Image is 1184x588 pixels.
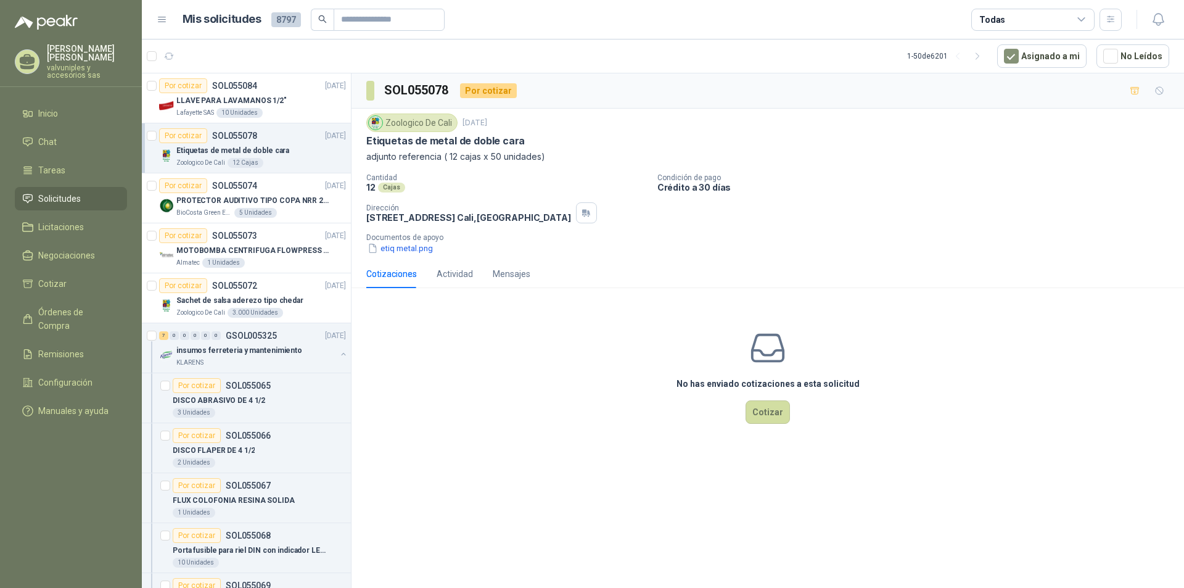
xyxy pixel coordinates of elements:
[366,212,571,223] p: [STREET_ADDRESS] Cali , [GEOGRAPHIC_DATA]
[366,182,376,193] p: 12
[369,116,382,130] img: Company Logo
[212,181,257,190] p: SOL055074
[142,273,351,323] a: Por cotizarSOL055072[DATE] Company LogoSachet de salsa aderezo tipo chedarZoologico De Cali3.000 ...
[183,10,261,28] h1: Mis solicitudes
[176,345,302,357] p: insumos ferreteria y mantenimiento
[173,478,221,493] div: Por cotizar
[173,445,255,457] p: DISCO FLAPER DE 4 1/2
[47,64,127,79] p: valvuniples y accesorios sas
[159,298,174,313] img: Company Logo
[176,95,287,107] p: LLAVE PARA LAVAMANOS 1/2"
[159,78,207,93] div: Por cotizar
[746,400,790,424] button: Cotizar
[212,81,257,90] p: SOL055084
[325,130,346,142] p: [DATE]
[366,204,571,212] p: Dirección
[202,258,245,268] div: 1 Unidades
[142,73,351,123] a: Por cotizarSOL055084[DATE] Company LogoLLAVE PARA LAVAMANOS 1/2"Lafayette SAS10 Unidades
[176,145,289,157] p: Etiquetas de metal de doble cara
[366,114,458,132] div: Zoologico De Cali
[159,248,174,263] img: Company Logo
[159,228,207,243] div: Por cotizar
[201,331,210,340] div: 0
[173,528,221,543] div: Por cotizar
[159,278,207,293] div: Por cotizar
[318,15,327,23] span: search
[212,331,221,340] div: 0
[384,81,450,100] h3: SOL055078
[325,330,346,342] p: [DATE]
[38,376,92,389] span: Configuración
[15,15,78,30] img: Logo peakr
[38,277,67,291] span: Cotizar
[15,399,127,423] a: Manuales y ayuda
[226,481,271,490] p: SOL055067
[38,220,84,234] span: Licitaciones
[437,267,473,281] div: Actividad
[366,242,434,255] button: etiq metal.png
[15,215,127,239] a: Licitaciones
[228,158,263,168] div: 12 Cajas
[176,245,330,257] p: MOTOBOMBA CENTRIFUGA FLOWPRESS 1.5HP-220
[366,173,647,182] p: Cantidad
[159,98,174,113] img: Company Logo
[657,182,1179,193] p: Crédito a 30 días
[271,12,301,27] span: 8797
[676,377,860,391] h3: No has enviado cotizaciones a esta solicitud
[979,13,1005,27] div: Todas
[176,108,214,118] p: Lafayette SAS
[159,331,168,340] div: 7
[159,178,207,193] div: Por cotizar
[15,102,127,125] a: Inicio
[170,331,179,340] div: 0
[38,192,81,205] span: Solicitudes
[15,159,127,182] a: Tareas
[142,473,351,523] a: Por cotizarSOL055067FLUX COLOFONIA RESINA SOLIDA1 Unidades
[366,150,1169,164] p: adjunto referencia ( 12 cajas x 50 unidades)
[325,230,346,242] p: [DATE]
[38,347,84,361] span: Remisiones
[176,358,203,368] p: KLARENS
[226,531,271,540] p: SOL055068
[216,108,263,118] div: 10 Unidades
[142,523,351,573] a: Por cotizarSOL055068Porta fusible para riel DIN con indicador LED 110V y 220V Ref: TBE-UK5-FUSIBL...
[38,305,115,333] span: Órdenes de Compra
[180,331,189,340] div: 0
[493,267,530,281] div: Mensajes
[38,107,58,120] span: Inicio
[176,195,330,207] p: PROTECTOR AUDITIVO TIPO COPA NRR 23dB
[142,173,351,223] a: Por cotizarSOL055074[DATE] Company LogoPROTECTOR AUDITIVO TIPO COPA NRR 23dBBioCosta Green Energy...
[173,395,265,407] p: DISCO ABRASIVO DE 4 1/2
[212,131,257,140] p: SOL055078
[366,267,417,281] div: Cotizaciones
[15,300,127,337] a: Órdenes de Compra
[460,83,517,98] div: Por cotizar
[657,173,1179,182] p: Condición de pago
[226,431,271,440] p: SOL055066
[173,428,221,443] div: Por cotizar
[325,280,346,292] p: [DATE]
[176,308,225,318] p: Zoologico De Cali
[15,244,127,267] a: Negociaciones
[173,458,215,468] div: 2 Unidades
[47,44,127,62] p: [PERSON_NAME] [PERSON_NAME]
[173,378,221,393] div: Por cotizar
[226,331,277,340] p: GSOL005325
[15,342,127,366] a: Remisiones
[212,231,257,240] p: SOL055073
[142,423,351,473] a: Por cotizarSOL055066DISCO FLAPER DE 4 1/22 Unidades
[234,208,277,218] div: 5 Unidades
[15,130,127,154] a: Chat
[366,135,525,147] p: Etiquetas de metal de doble cara
[176,295,303,307] p: Sachet de salsa aderezo tipo chedar
[176,208,232,218] p: BioCosta Green Energy S.A.S
[228,308,283,318] div: 3.000 Unidades
[173,545,326,557] p: Porta fusible para riel DIN con indicador LED 110V y 220V Ref: TBE-UK5-FUSIBLE-220V
[462,117,487,129] p: [DATE]
[173,408,215,418] div: 3 Unidades
[325,180,346,192] p: [DATE]
[173,495,295,507] p: FLUX COLOFONIA RESINA SOLIDA
[159,128,207,143] div: Por cotizar
[191,331,200,340] div: 0
[142,223,351,273] a: Por cotizarSOL055073[DATE] Company LogoMOTOBOMBA CENTRIFUGA FLOWPRESS 1.5HP-220Almatec1 Unidades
